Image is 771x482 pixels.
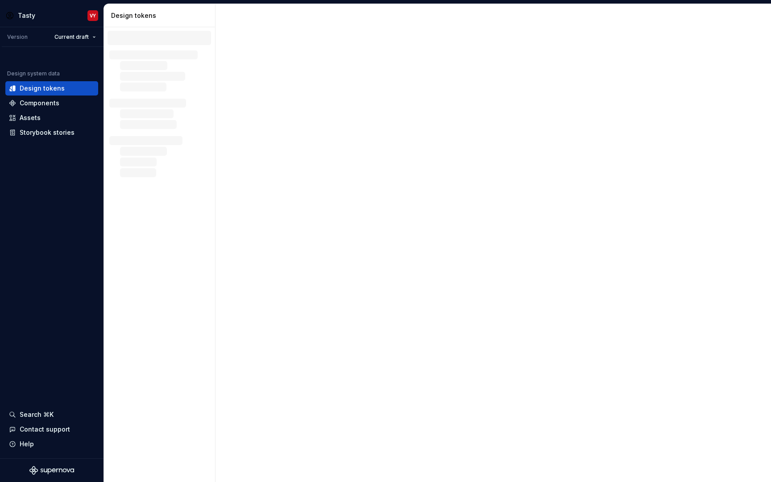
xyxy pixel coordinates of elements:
[5,437,98,451] button: Help
[111,11,211,20] div: Design tokens
[20,84,65,93] div: Design tokens
[5,81,98,96] a: Design tokens
[5,422,98,436] button: Contact support
[5,96,98,110] a: Components
[5,111,98,125] a: Assets
[20,410,54,419] div: Search ⌘K
[7,33,28,41] div: Version
[18,11,35,20] div: Tasty
[90,12,96,19] div: VY
[2,6,102,25] button: TastyVY
[50,31,100,43] button: Current draft
[20,99,59,108] div: Components
[20,440,34,449] div: Help
[20,128,75,137] div: Storybook stories
[5,125,98,140] a: Storybook stories
[7,70,60,77] div: Design system data
[54,33,89,41] span: Current draft
[20,425,70,434] div: Contact support
[5,407,98,422] button: Search ⌘K
[29,466,74,475] svg: Supernova Logo
[20,113,41,122] div: Assets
